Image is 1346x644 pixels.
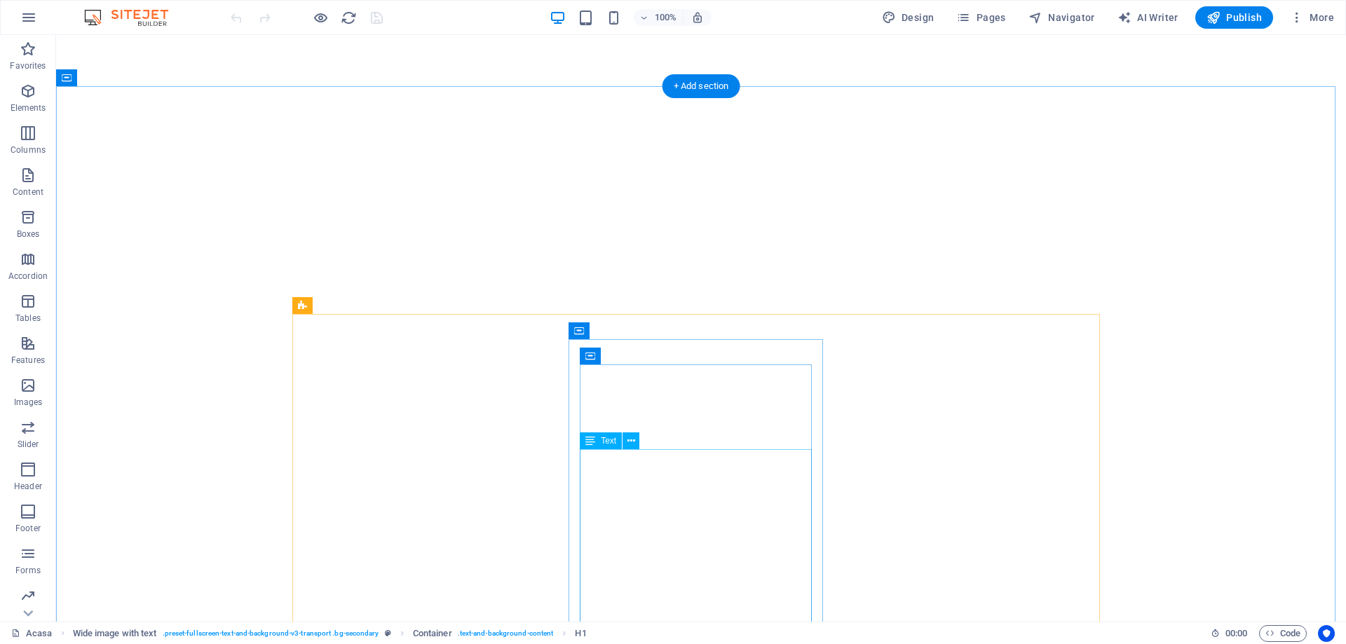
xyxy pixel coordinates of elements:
button: Pages [951,6,1011,29]
i: Reload page [341,10,357,26]
p: Footer [15,523,41,534]
button: More [1284,6,1340,29]
span: Design [882,11,934,25]
p: Features [11,355,45,366]
a: Click to cancel selection. Double-click to open Pages [11,625,53,642]
i: This element is a customizable preset [385,629,391,637]
p: Tables [15,313,41,324]
span: Click to select. Double-click to edit [575,625,586,642]
span: : [1235,628,1237,638]
button: Publish [1195,6,1273,29]
button: 100% [634,9,684,26]
img: Editor Logo [81,9,186,26]
p: Columns [11,144,46,156]
p: Accordion [8,270,48,282]
span: AI Writer [1117,11,1178,25]
span: Click to select. Double-click to edit [73,625,157,642]
p: Content [13,186,43,198]
i: On resize automatically adjust zoom level to fit chosen device. [691,11,704,24]
span: Publish [1206,11,1262,25]
p: Images [14,397,43,408]
button: AI Writer [1112,6,1184,29]
h6: 100% [655,9,677,26]
span: 00 00 [1225,625,1247,642]
p: Forms [15,565,41,576]
span: More [1290,11,1334,25]
span: Code [1265,625,1300,642]
span: Navigator [1028,11,1095,25]
span: . preset-fullscreen-text-and-background-v3-transport .bg-secondary [163,625,379,642]
span: Click to select. Double-click to edit [413,625,452,642]
p: Header [14,481,42,492]
div: Design (Ctrl+Alt+Y) [876,6,940,29]
nav: breadcrumb [73,625,587,642]
button: Design [876,6,940,29]
p: Boxes [17,228,40,240]
span: Pages [956,11,1005,25]
div: + Add section [662,74,740,98]
button: Navigator [1023,6,1101,29]
h6: Session time [1211,625,1248,642]
button: Click here to leave preview mode and continue editing [312,9,329,26]
span: Text [601,437,616,445]
button: Code [1259,625,1307,642]
p: Elements [11,102,46,114]
button: Usercentrics [1318,625,1335,642]
p: Favorites [10,60,46,71]
span: . text-and-background-content [458,625,554,642]
button: reload [340,9,357,26]
p: Slider [18,439,39,450]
